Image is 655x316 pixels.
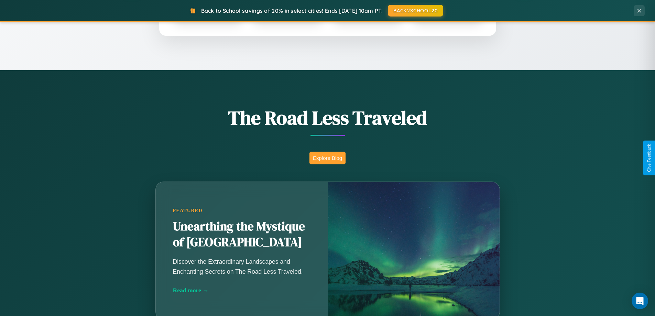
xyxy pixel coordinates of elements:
[388,5,443,17] button: BACK2SCHOOL20
[173,219,310,250] h2: Unearthing the Mystique of [GEOGRAPHIC_DATA]
[173,208,310,214] div: Featured
[173,287,310,294] div: Read more →
[173,257,310,276] p: Discover the Extraordinary Landscapes and Enchanting Secrets on The Road Less Traveled.
[647,144,652,172] div: Give Feedback
[201,7,383,14] span: Back to School savings of 20% in select cities! Ends [DATE] 10am PT.
[632,293,648,309] div: Open Intercom Messenger
[121,105,534,131] h1: The Road Less Traveled
[309,152,346,164] button: Explore Blog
